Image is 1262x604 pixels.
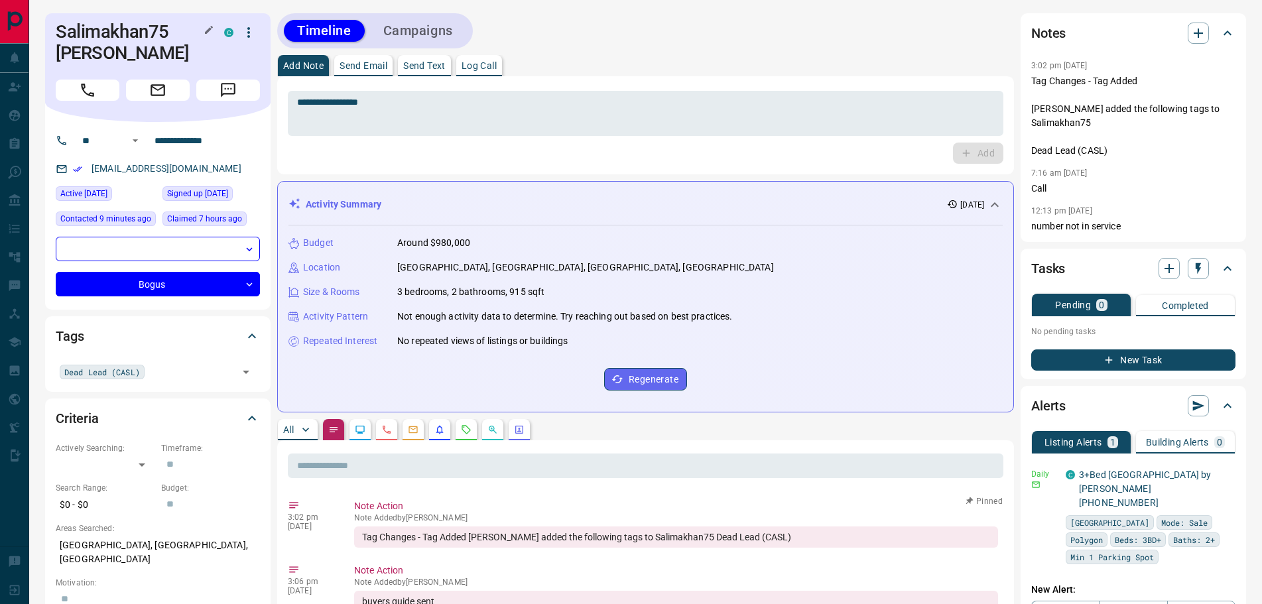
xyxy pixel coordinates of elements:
[1031,468,1058,480] p: Daily
[167,212,242,225] span: Claimed 7 hours ago
[381,424,392,435] svg: Calls
[1066,470,1075,479] div: condos.ca
[1070,516,1149,529] span: [GEOGRAPHIC_DATA]
[56,577,260,589] p: Motivation:
[161,482,260,494] p: Budget:
[283,425,294,434] p: All
[1070,550,1154,564] span: Min 1 Parking Spot
[288,577,334,586] p: 3:06 pm
[1217,438,1222,447] p: 0
[1031,74,1235,158] p: Tag Changes - Tag Added [PERSON_NAME] added the following tags to Salimakhan75 Dead Lead (CASL)
[288,513,334,522] p: 3:02 pm
[1031,182,1235,196] p: Call
[397,236,470,250] p: Around $980,000
[283,61,324,70] p: Add Note
[1031,23,1066,44] h2: Notes
[965,495,1003,507] button: Pinned
[167,187,228,200] span: Signed up [DATE]
[56,442,155,454] p: Actively Searching:
[514,424,525,435] svg: Agent Actions
[1044,438,1102,447] p: Listing Alerts
[127,133,143,149] button: Open
[1031,583,1235,597] p: New Alert:
[92,163,241,174] a: [EMAIL_ADDRESS][DOMAIN_NAME]
[303,310,368,324] p: Activity Pattern
[56,326,84,347] h2: Tags
[1031,395,1066,416] h2: Alerts
[397,285,544,299] p: 3 bedrooms, 2 bathrooms, 915 sqft
[196,80,260,101] span: Message
[355,424,365,435] svg: Lead Browsing Activity
[1031,258,1065,279] h2: Tasks
[303,236,334,250] p: Budget
[303,285,360,299] p: Size & Rooms
[288,522,334,531] p: [DATE]
[162,186,260,205] div: Wed Oct 01 2025
[328,424,339,435] svg: Notes
[340,61,387,70] p: Send Email
[1055,300,1091,310] p: Pending
[56,482,155,494] p: Search Range:
[403,61,446,70] p: Send Text
[461,424,472,435] svg: Requests
[64,365,140,379] span: Dead Lead (CASL)
[224,28,233,37] div: condos.ca
[397,261,774,274] p: [GEOGRAPHIC_DATA], [GEOGRAPHIC_DATA], [GEOGRAPHIC_DATA], [GEOGRAPHIC_DATA]
[56,494,155,516] p: $0 - $0
[1031,253,1235,284] div: Tasks
[126,80,190,101] span: Email
[1031,390,1235,422] div: Alerts
[1031,17,1235,49] div: Notes
[1031,206,1092,215] p: 12:13 pm [DATE]
[354,577,998,587] p: Note Added by [PERSON_NAME]
[237,363,255,381] button: Open
[1031,61,1088,70] p: 3:02 pm [DATE]
[1115,533,1161,546] span: Beds: 3BD+
[56,408,99,429] h2: Criteria
[354,526,998,548] div: Tag Changes - Tag Added [PERSON_NAME] added the following tags to Salimakhan75 Dead Lead (CASL)
[60,212,151,225] span: Contacted 9 minutes ago
[462,61,497,70] p: Log Call
[1161,516,1208,529] span: Mode: Sale
[1173,533,1215,546] span: Baths: 2+
[1162,301,1209,310] p: Completed
[56,272,260,296] div: Bogus
[397,334,568,348] p: No repeated views of listings or buildings
[161,442,260,454] p: Timeframe:
[303,261,340,274] p: Location
[284,20,365,42] button: Timeline
[56,80,119,101] span: Call
[487,424,498,435] svg: Opportunities
[354,564,998,577] p: Note Action
[1031,480,1041,489] svg: Email
[408,424,418,435] svg: Emails
[303,334,377,348] p: Repeated Interest
[1146,438,1209,447] p: Building Alerts
[56,186,156,205] div: Wed Oct 01 2025
[397,310,733,324] p: Not enough activity data to determine. Try reaching out based on best practices.
[370,20,466,42] button: Campaigns
[434,424,445,435] svg: Listing Alerts
[1031,322,1235,341] p: No pending tasks
[56,534,260,570] p: [GEOGRAPHIC_DATA], [GEOGRAPHIC_DATA], [GEOGRAPHIC_DATA]
[56,522,260,534] p: Areas Searched:
[56,21,204,64] h1: Salimakhan75 [PERSON_NAME]
[60,187,107,200] span: Active [DATE]
[1099,300,1104,310] p: 0
[56,211,156,230] div: Sun Oct 12 2025
[1031,219,1235,233] p: number not in service
[1031,349,1235,371] button: New Task
[162,211,260,230] div: Sun Oct 12 2025
[354,513,998,522] p: Note Added by [PERSON_NAME]
[73,164,82,174] svg: Email Verified
[1110,438,1115,447] p: 1
[56,402,260,434] div: Criteria
[960,199,984,211] p: [DATE]
[306,198,381,211] p: Activity Summary
[288,586,334,595] p: [DATE]
[604,368,687,391] button: Regenerate
[1031,168,1088,178] p: 7:16 am [DATE]
[354,499,998,513] p: Note Action
[288,192,1003,217] div: Activity Summary[DATE]
[1079,469,1211,508] a: 3+Bed [GEOGRAPHIC_DATA] by [PERSON_NAME] [PHONE_NUMBER]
